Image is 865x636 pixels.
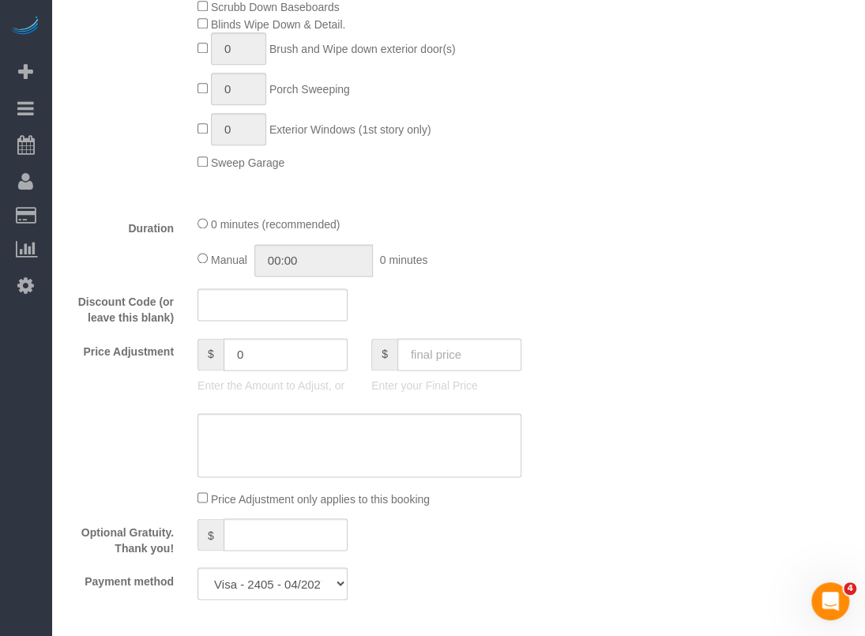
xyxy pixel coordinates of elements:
label: Discount Code (or leave this blank) [55,288,186,326]
span: Manual [211,253,247,265]
span: Exterior Windows (1st story only) [269,123,431,136]
span: Price Adjustment only applies to this booking [211,492,430,505]
span: Blinds Wipe Down & Detail. [211,18,345,31]
span: $ [197,338,224,371]
span: Brush and Wipe down exterior door(s) [269,43,456,55]
label: Optional Gratuity. Thank you! [55,518,186,555]
img: Automaid Logo [9,16,41,38]
p: Enter the Amount to Adjust, or [197,378,348,393]
span: Scrubb Down Baseboards [211,1,340,13]
iframe: Intercom live chat [811,582,849,620]
span: Sweep Garage [211,156,284,169]
span: $ [371,338,397,371]
span: 0 minutes (recommended) [211,218,340,231]
span: 0 minutes [380,253,428,265]
label: Payment method [55,567,186,589]
p: Enter your Final Price [371,378,521,393]
input: final price [397,338,521,371]
label: Duration [55,215,186,236]
span: 4 [844,582,856,595]
span: $ [197,518,224,551]
span: Porch Sweeping [269,83,350,96]
label: Price Adjustment [55,338,186,359]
